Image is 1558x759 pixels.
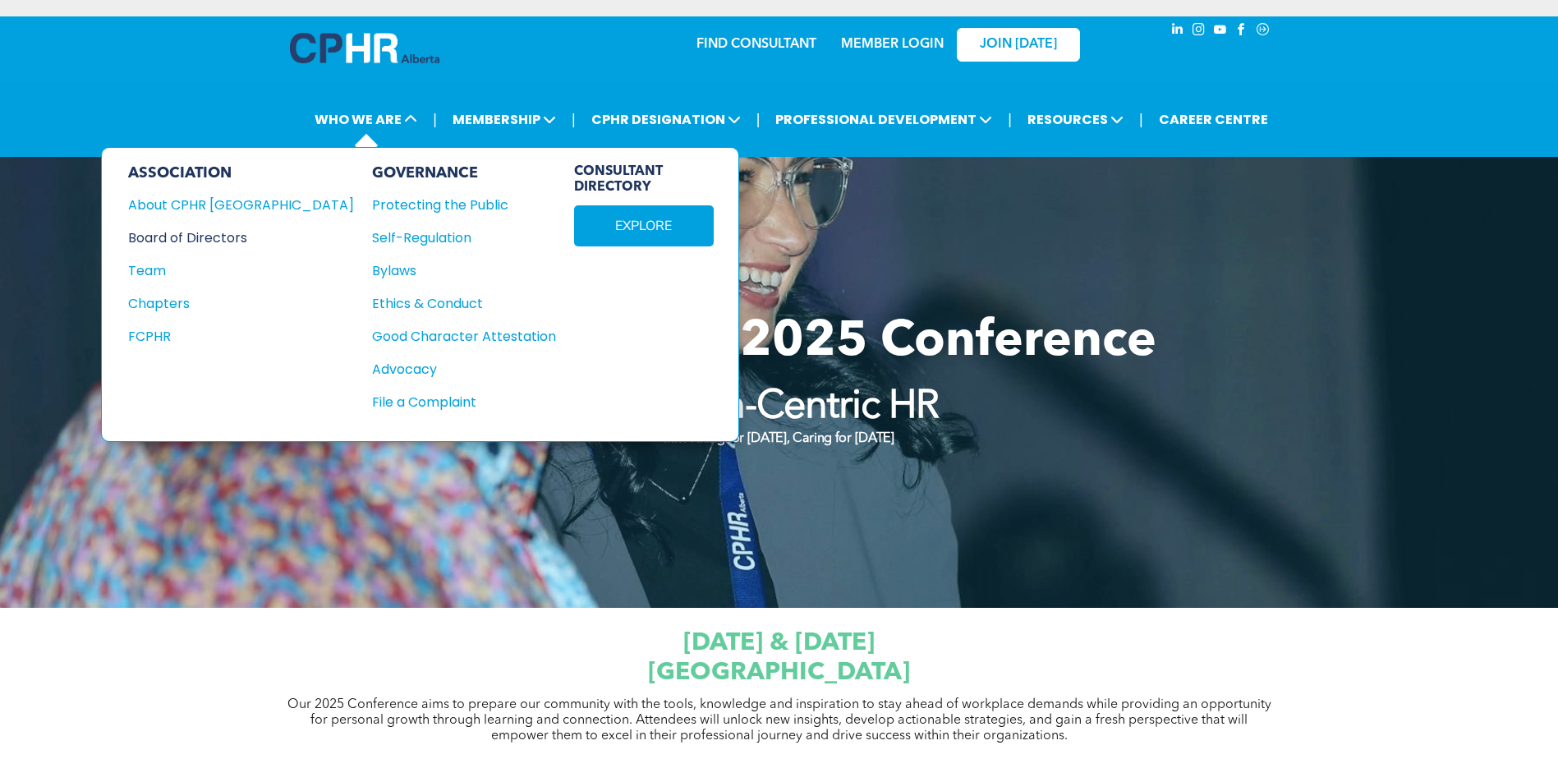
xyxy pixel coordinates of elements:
div: FCPHR [128,326,332,347]
strong: Human-Centric HR [619,388,940,427]
a: Self-Regulation [372,228,556,248]
a: Team [128,260,354,281]
div: Team [128,260,332,281]
a: MEMBER LOGIN [841,38,944,51]
a: File a Complaint [372,392,556,412]
div: Bylaws [372,260,538,281]
a: EXPLORE [574,205,714,246]
span: PROFESSIONAL DEVELOPMENT [770,104,997,135]
li: | [1139,103,1143,136]
a: linkedin [1169,21,1187,43]
div: GOVERNANCE [372,164,556,182]
span: CPHR Alberta 2025 Conference [402,318,1156,367]
a: youtube [1211,21,1229,43]
div: Ethics & Conduct [372,293,538,314]
strong: Innovating for [DATE], Caring for [DATE] [664,432,894,445]
div: Board of Directors [128,228,332,248]
div: File a Complaint [372,392,538,412]
li: | [433,103,437,136]
a: Ethics & Conduct [372,293,556,314]
div: About CPHR [GEOGRAPHIC_DATA] [128,195,332,215]
span: RESOURCES [1023,104,1128,135]
a: JOIN [DATE] [957,28,1080,62]
span: CONSULTANT DIRECTORY [574,164,714,195]
a: Protecting the Public [372,195,556,215]
a: instagram [1190,21,1208,43]
span: MEMBERSHIP [448,104,561,135]
a: Social network [1254,21,1272,43]
li: | [572,103,576,136]
a: Board of Directors [128,228,354,248]
div: Chapters [128,293,332,314]
div: Protecting the Public [372,195,538,215]
a: FIND CONSULTANT [696,38,816,51]
div: Advocacy [372,359,538,379]
span: CPHR DESIGNATION [586,104,746,135]
span: Our 2025 Conference aims to prepare our community with the tools, knowledge and inspiration to st... [287,698,1271,743]
a: Bylaws [372,260,556,281]
div: Self-Regulation [372,228,538,248]
span: WHO WE ARE [310,104,422,135]
div: Good Character Attestation [372,326,538,347]
li: | [1008,103,1012,136]
img: A blue and white logo for cp alberta [290,33,439,63]
a: Good Character Attestation [372,326,556,347]
span: JOIN [DATE] [980,37,1057,53]
span: [GEOGRAPHIC_DATA] [648,660,910,685]
a: About CPHR [GEOGRAPHIC_DATA] [128,195,354,215]
span: [DATE] & [DATE] [683,631,875,655]
div: ASSOCIATION [128,164,354,182]
a: Chapters [128,293,354,314]
li: | [756,103,761,136]
a: facebook [1233,21,1251,43]
a: Advocacy [372,359,556,379]
a: CAREER CENTRE [1154,104,1273,135]
a: FCPHR [128,326,354,347]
